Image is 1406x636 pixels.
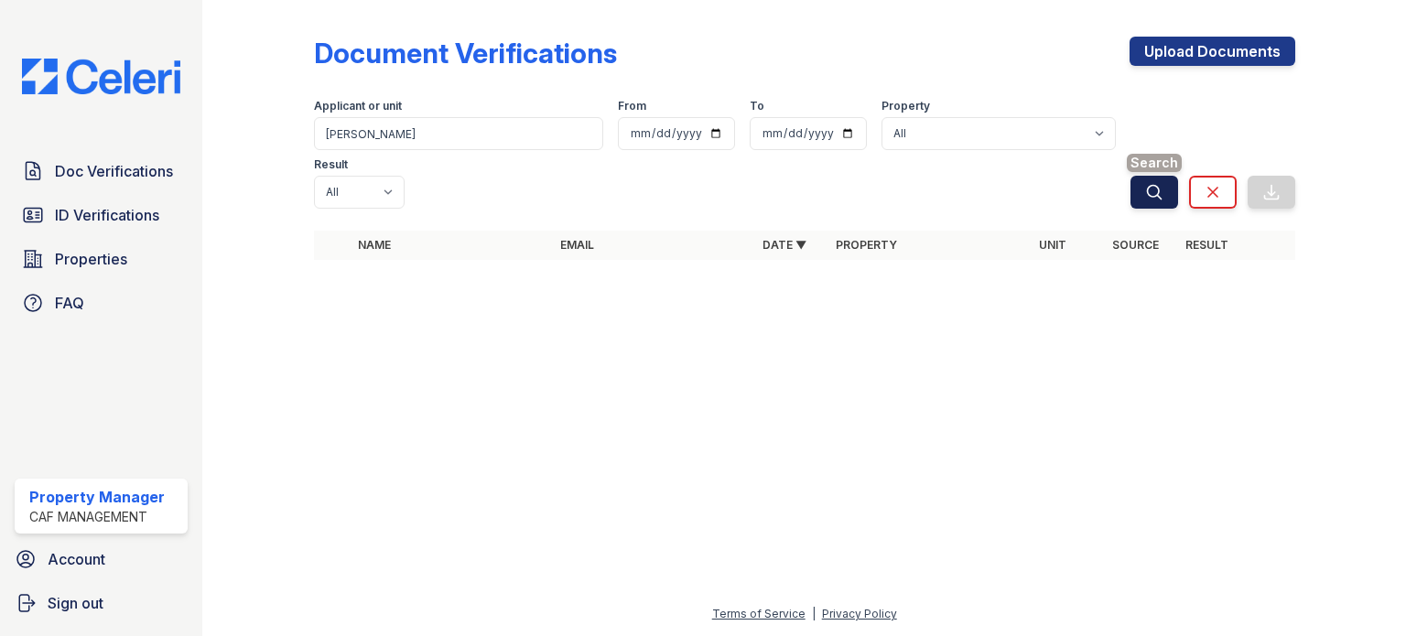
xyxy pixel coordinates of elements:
label: Result [314,157,348,172]
a: Terms of Service [712,607,806,620]
div: | [812,607,816,620]
span: Doc Verifications [55,160,173,182]
a: FAQ [15,285,188,321]
span: Search [1127,154,1182,172]
a: Account [7,541,195,577]
a: Email [560,238,594,252]
span: FAQ [55,292,84,314]
span: Account [48,548,105,570]
a: Source [1112,238,1159,252]
div: Property Manager [29,486,165,508]
a: Doc Verifications [15,153,188,189]
a: Sign out [7,585,195,621]
a: Date ▼ [762,238,806,252]
span: Sign out [48,592,103,614]
a: Properties [15,241,188,277]
label: From [618,99,646,113]
label: To [750,99,764,113]
a: Upload Documents [1130,37,1295,66]
a: Result [1185,238,1228,252]
a: Property [836,238,897,252]
label: Applicant or unit [314,99,402,113]
input: Search by name, email, or unit number [314,117,603,150]
div: CAF Management [29,508,165,526]
a: Privacy Policy [822,607,897,620]
span: Properties [55,248,127,270]
img: CE_Logo_Blue-a8612792a0a2168367f1c8372b55b34899dd931a85d93a1a3d3e32e68fde9ad4.png [7,59,195,94]
label: Property [881,99,930,113]
span: ID Verifications [55,204,159,226]
div: Document Verifications [314,37,617,70]
a: Name [358,238,391,252]
a: Unit [1039,238,1066,252]
button: Search [1130,176,1178,209]
a: ID Verifications [15,197,188,233]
